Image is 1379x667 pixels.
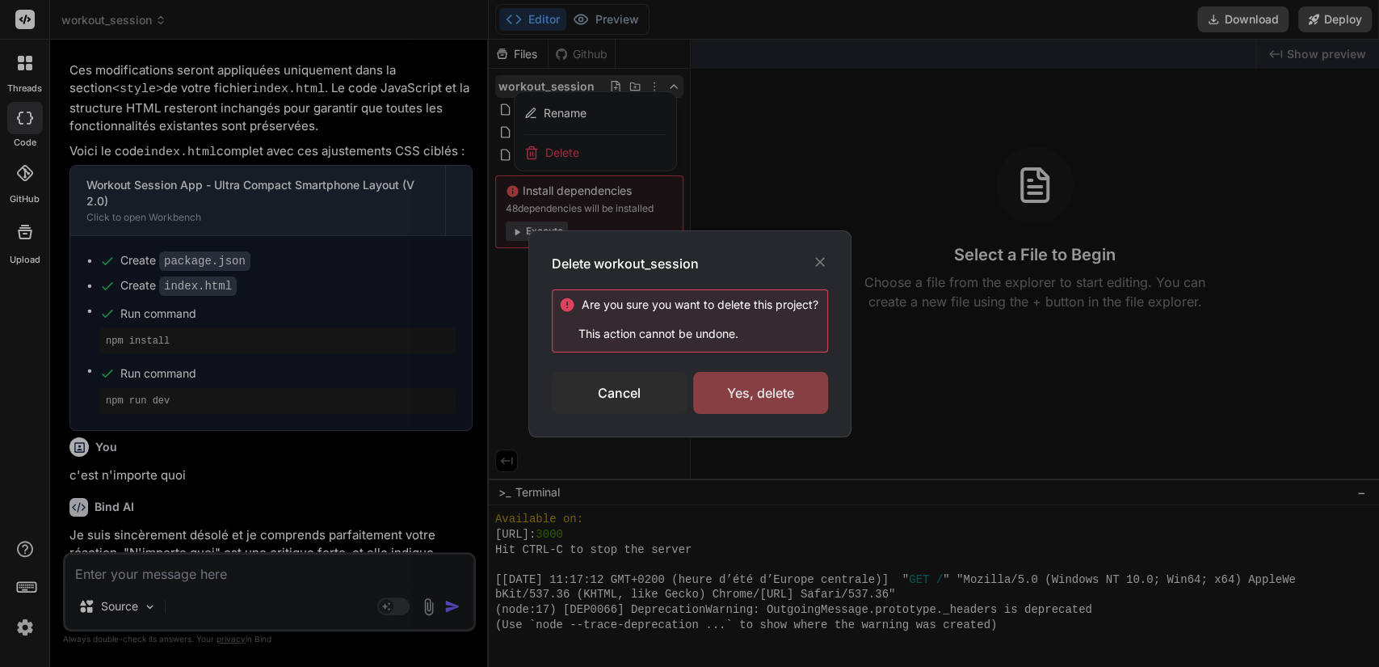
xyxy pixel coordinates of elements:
div: Are you sure you want to delete this ? [582,297,818,313]
p: This action cannot be undone. [559,326,827,342]
span: project [772,298,813,311]
h3: Delete workout_session [552,254,699,273]
div: Cancel [552,372,687,414]
div: Yes, delete [693,372,828,414]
